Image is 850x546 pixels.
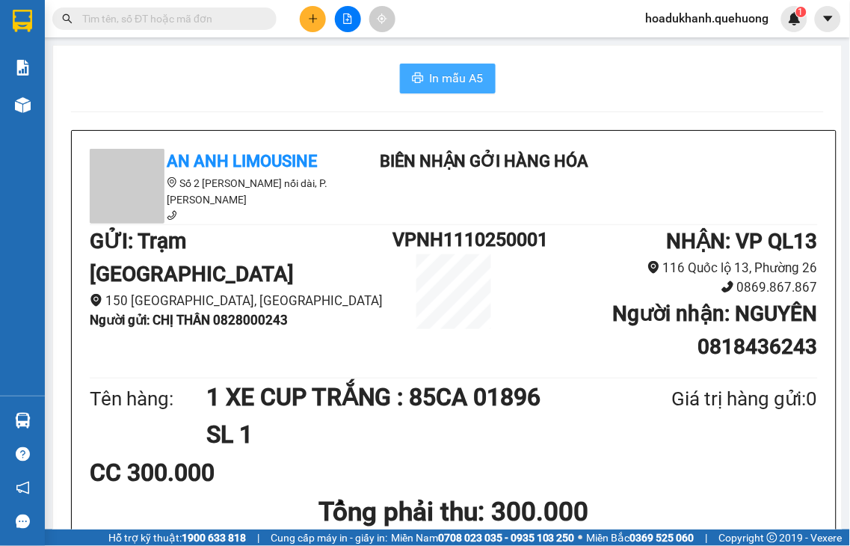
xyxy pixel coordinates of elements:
span: hoadukhanh.quehuong [634,9,781,28]
b: Biên nhận gởi hàng hóa [380,152,589,171]
span: caret-down [822,12,835,25]
strong: 1900 633 818 [182,532,246,544]
span: question-circle [16,447,30,461]
span: file-add [342,13,353,24]
div: Giá trị hàng gửi: 0 [600,384,818,414]
span: printer [412,72,424,86]
h1: SL 1 [206,416,600,453]
img: icon-new-feature [788,12,801,25]
button: file-add [335,6,361,32]
input: Tìm tên, số ĐT hoặc mã đơn [82,10,259,27]
img: warehouse-icon [15,97,31,113]
span: ⚪️ [579,535,583,541]
span: | [706,530,708,546]
b: Người gửi : CHỊ THÂN 0828000243 [90,313,288,328]
span: phone [721,280,734,293]
span: plus [308,13,318,24]
strong: 0708 023 035 - 0935 103 250 [438,532,575,544]
li: Số 2 [PERSON_NAME] nối dài, P. [PERSON_NAME] [90,175,359,208]
span: In mẫu A5 [430,69,484,88]
button: caret-down [815,6,841,32]
h1: Tổng phải thu: 300.000 [90,491,818,533]
span: environment [647,261,660,274]
h1: 1 XE CUP TRẮNG : 85CA 01896 [206,378,600,416]
button: aim [369,6,395,32]
li: 0869.867.867 [514,277,818,298]
span: 1 [798,7,804,17]
li: 150 [GEOGRAPHIC_DATA], [GEOGRAPHIC_DATA] [90,291,393,311]
b: NHẬN : VP QL13 [667,229,818,254]
b: Người nhận : NGUYÊN 0818436243 [613,301,818,359]
span: Cung cấp máy in - giấy in: [271,530,387,546]
span: copyright [767,533,777,543]
sup: 1 [796,7,807,17]
button: printerIn mẫu A5 [400,64,496,93]
span: notification [16,481,30,495]
span: Miền Nam [391,530,575,546]
img: warehouse-icon [15,413,31,429]
span: message [16,515,30,529]
div: Tên hàng: [90,384,206,414]
img: solution-icon [15,60,31,76]
strong: 0369 525 060 [630,532,695,544]
div: CC 300.000 [90,454,330,491]
h1: VPNH1110250001 [393,225,514,254]
span: aim [377,13,387,24]
span: search [62,13,73,24]
b: An Anh Limousine [167,152,317,171]
span: Hỗ trợ kỹ thuật: [108,530,246,546]
span: Miền Bắc [587,530,695,546]
span: environment [167,177,177,188]
img: logo-vxr [13,10,32,32]
b: GỬI : Trạm [GEOGRAPHIC_DATA] [90,229,294,286]
button: plus [300,6,326,32]
span: phone [167,210,177,221]
li: 116 Quốc lộ 13, Phường 26 [514,258,818,278]
span: | [257,530,259,546]
span: environment [90,294,102,307]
